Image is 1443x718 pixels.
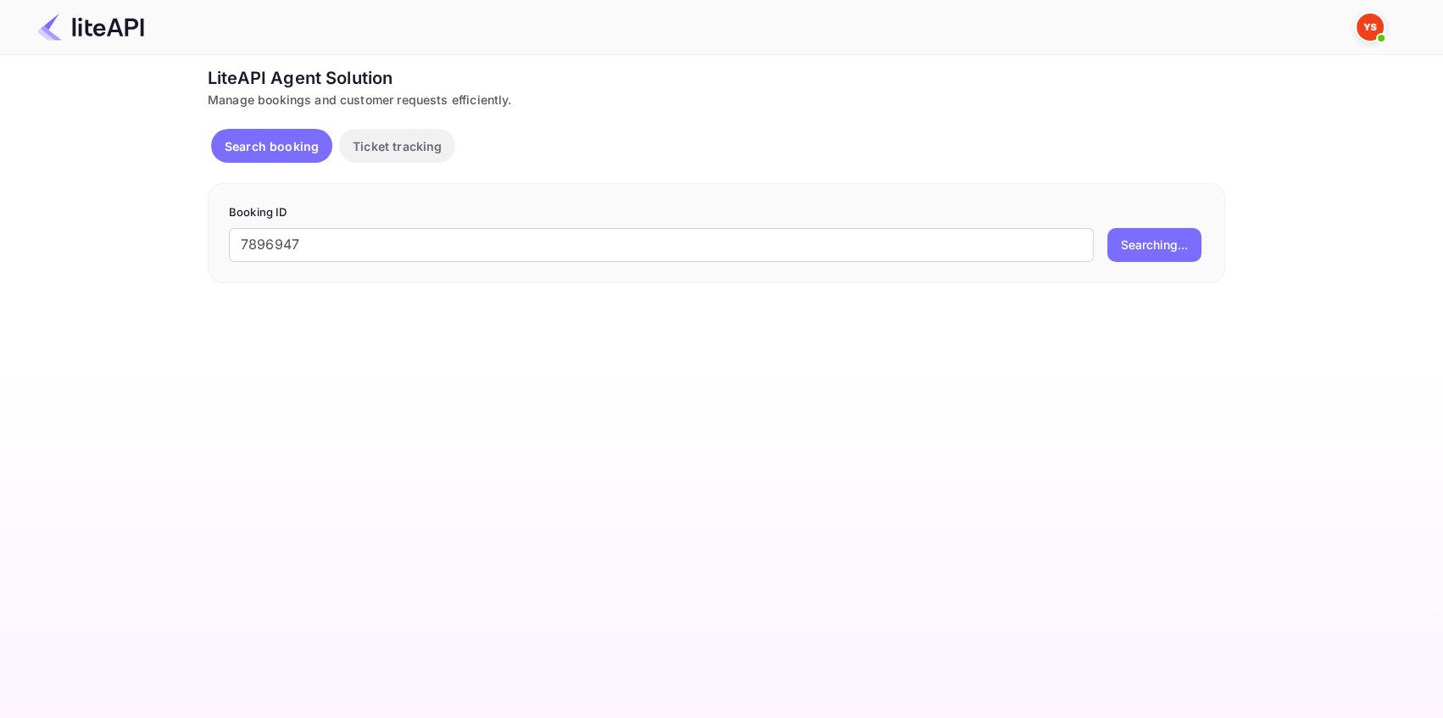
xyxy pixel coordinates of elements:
[353,137,442,155] p: Ticket tracking
[208,65,1225,91] div: LiteAPI Agent Solution
[1107,228,1201,262] button: Searching...
[1357,14,1384,41] img: Yandex Support
[208,91,1225,109] div: Manage bookings and customer requests efficiently.
[225,137,319,155] p: Search booking
[229,204,1204,221] p: Booking ID
[229,228,1094,262] input: Enter Booking ID (e.g., 63782194)
[37,14,144,41] img: LiteAPI Logo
